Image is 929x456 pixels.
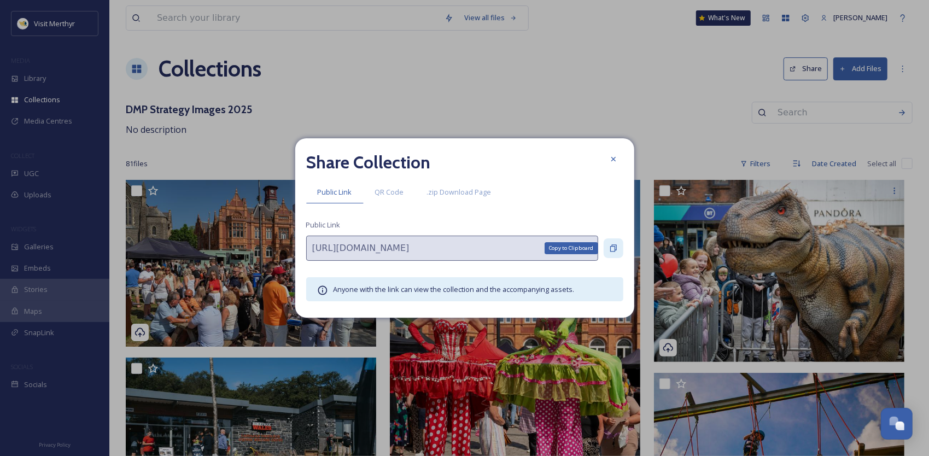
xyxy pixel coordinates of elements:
[334,284,575,294] span: Anyone with the link can view the collection and the accompanying assets.
[545,242,598,254] div: Copy to Clipboard
[375,187,404,197] span: QR Code
[318,187,352,197] span: Public Link
[881,408,913,440] button: Open Chat
[427,187,492,197] span: .zip Download Page
[306,149,431,176] h2: Share Collection
[306,220,341,230] span: Public Link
